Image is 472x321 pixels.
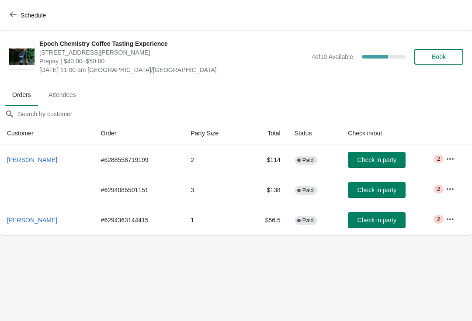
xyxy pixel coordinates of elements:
span: Epoch Chemistry Coffee Tasting Experience [39,39,307,48]
td: $138 [245,175,288,205]
span: Prepay | $40.00–$50.00 [39,57,307,66]
td: # 6294085501151 [94,175,184,205]
th: Total [245,122,288,145]
td: $56.5 [245,205,288,235]
span: Schedule [21,12,46,19]
span: [DATE] 11:00 am [GEOGRAPHIC_DATA]/[GEOGRAPHIC_DATA] [39,66,307,74]
button: Schedule [4,7,53,23]
td: 3 [184,175,245,205]
img: Epoch Chemistry Coffee Tasting Experience [9,48,35,66]
span: Orders [5,87,38,103]
span: Book [432,53,446,60]
span: Paid [302,157,314,164]
th: Status [288,122,341,145]
th: Order [94,122,184,145]
span: Paid [302,217,314,224]
td: 1 [184,205,245,235]
button: Check in party [348,152,406,168]
th: Check in/out [341,122,439,145]
span: Check in party [357,186,396,193]
span: 2 [437,186,440,193]
input: Search by customer [17,106,472,122]
button: Book [414,49,463,65]
button: Check in party [348,182,406,198]
td: 2 [184,145,245,175]
button: [PERSON_NAME] [3,152,61,168]
td: $114 [245,145,288,175]
button: [PERSON_NAME] [3,212,61,228]
span: Paid [302,187,314,194]
td: # 6294363144415 [94,205,184,235]
button: Check in party [348,212,406,228]
span: [PERSON_NAME] [7,156,57,163]
span: 2 [437,216,440,223]
td: # 6288558719199 [94,145,184,175]
span: Attendees [42,87,83,103]
span: 4 of 10 Available [312,53,353,60]
span: 2 [437,155,440,162]
span: [STREET_ADDRESS][PERSON_NAME] [39,48,307,57]
th: Party Size [184,122,245,145]
span: Check in party [357,217,396,224]
span: [PERSON_NAME] [7,217,57,224]
span: Check in party [357,156,396,163]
